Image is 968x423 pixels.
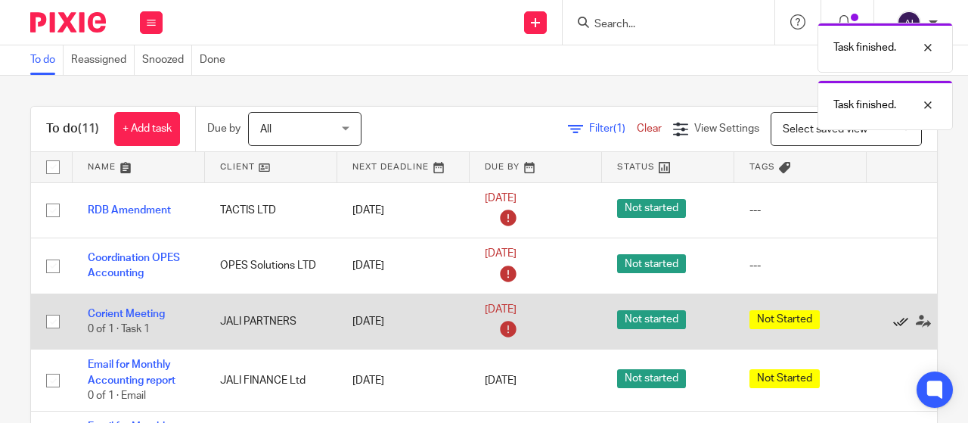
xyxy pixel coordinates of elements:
td: [DATE] [337,350,470,412]
span: (11) [78,123,99,135]
td: TACTIS LTD [205,182,337,238]
a: Coordination OPES Accounting [88,253,180,278]
td: JALI FINANCE Ltd [205,350,337,412]
span: 0 of 1 · Email [88,390,146,401]
span: [DATE] [485,193,517,204]
a: Reassigned [71,45,135,75]
div: --- [749,258,852,273]
span: 0 of 1 · Task 1 [88,324,150,334]
a: RDB Amendment [88,205,171,216]
span: Not Started [749,369,820,388]
div: --- [749,203,852,218]
img: svg%3E [897,11,921,35]
span: Not started [617,310,686,329]
h1: To do [46,121,99,137]
a: + Add task [114,112,180,146]
span: Not started [617,369,686,388]
td: [DATE] [337,294,470,350]
span: Tags [749,163,775,171]
span: [DATE] [485,375,517,386]
td: OPES Solutions LTD [205,238,337,294]
span: Not Started [749,310,820,329]
a: Corient Meeting [88,309,165,319]
a: Mark as done [893,314,916,329]
span: Not started [617,199,686,218]
a: Done [200,45,233,75]
span: Not started [617,254,686,273]
a: Snoozed [142,45,192,75]
span: [DATE] [485,248,517,259]
td: [DATE] [337,182,470,238]
td: [DATE] [337,238,470,294]
td: JALI PARTNERS [205,294,337,350]
span: Select saved view [783,124,867,135]
a: Email for Monthly Accounting report [88,359,175,385]
span: All [260,124,271,135]
p: Task finished. [833,98,896,113]
img: Pixie [30,12,106,33]
p: Task finished. [833,40,896,55]
span: [DATE] [485,304,517,315]
a: To do [30,45,64,75]
p: Due by [207,121,240,136]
